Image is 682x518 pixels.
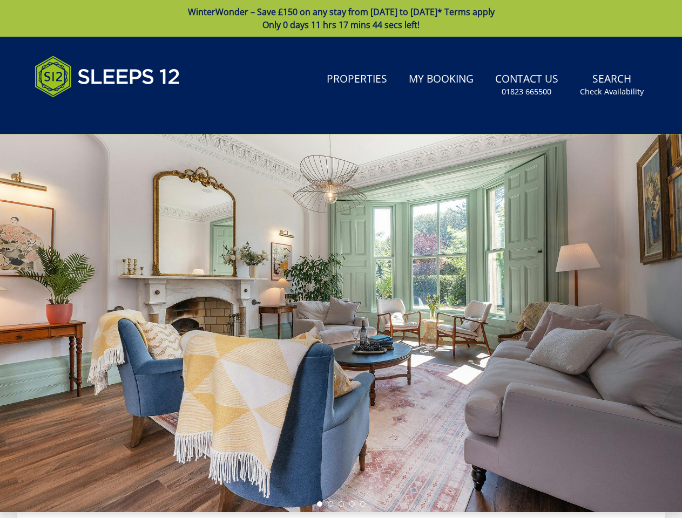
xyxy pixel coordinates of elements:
small: Check Availability [580,86,644,97]
a: Contact Us01823 665500 [491,67,563,103]
a: Properties [322,67,391,92]
span: Only 0 days 11 hrs 17 mins 44 secs left! [262,19,420,31]
a: SearchCheck Availability [576,67,648,103]
a: My Booking [404,67,478,92]
small: 01823 665500 [502,86,551,97]
img: Sleeps 12 [35,50,180,104]
iframe: Customer reviews powered by Trustpilot [29,110,143,119]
